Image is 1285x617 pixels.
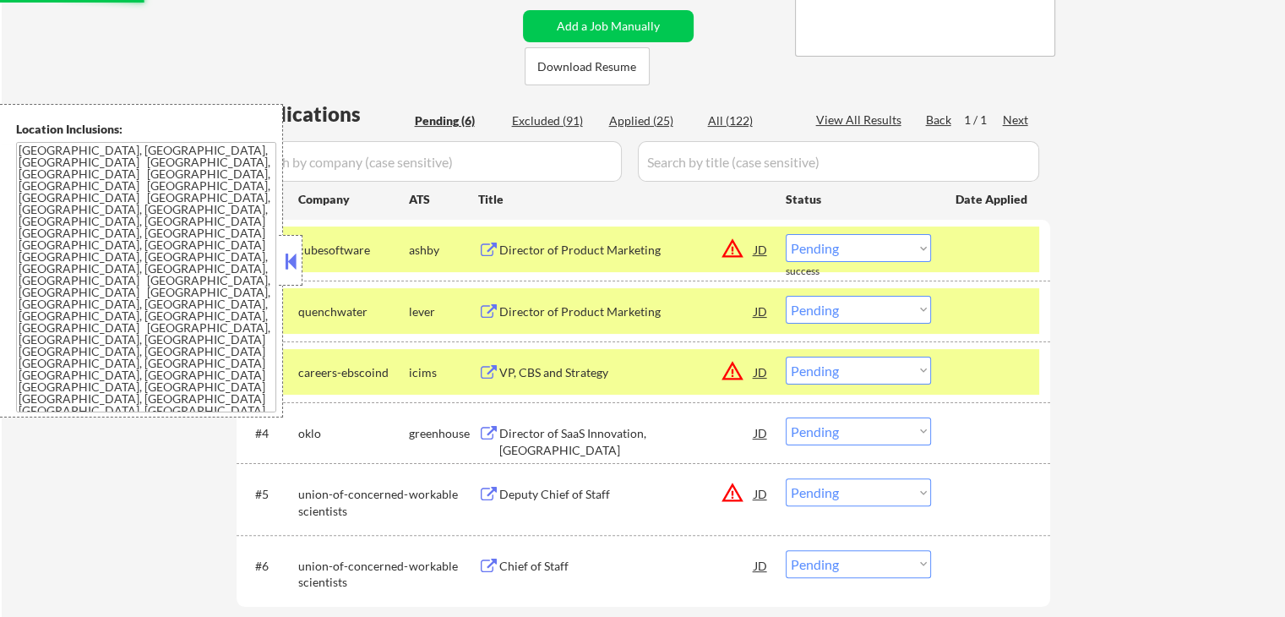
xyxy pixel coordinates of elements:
[409,486,478,503] div: workable
[409,558,478,575] div: workable
[499,242,754,259] div: Director of Product Marketing
[499,558,754,575] div: Chief of Staff
[255,558,285,575] div: #6
[721,481,744,505] button: warning_amber
[298,364,409,381] div: careers-ebscoind
[478,191,770,208] div: Title
[753,418,770,448] div: JD
[753,234,770,265] div: JD
[753,296,770,326] div: JD
[298,425,409,442] div: oklo
[786,265,853,279] div: success
[255,486,285,503] div: #5
[298,242,409,259] div: cubesoftware
[409,242,478,259] div: ashby
[499,486,754,503] div: Deputy Chief of Staff
[753,478,770,509] div: JD
[926,112,953,128] div: Back
[499,425,754,458] div: Director of SaaS Innovation, [GEOGRAPHIC_DATA]
[816,112,907,128] div: View All Results
[298,303,409,320] div: quenchwater
[512,112,596,129] div: Excluded (91)
[298,486,409,519] div: union-of-concerned-scientists
[721,359,744,383] button: warning_amber
[956,191,1030,208] div: Date Applied
[753,550,770,581] div: JD
[638,141,1039,182] input: Search by title (case sensitive)
[1003,112,1030,128] div: Next
[255,425,285,442] div: #4
[298,191,409,208] div: Company
[409,303,478,320] div: lever
[964,112,1003,128] div: 1 / 1
[415,112,499,129] div: Pending (6)
[523,10,694,42] button: Add a Job Manually
[242,104,409,124] div: Applications
[525,47,650,85] button: Download Resume
[242,141,622,182] input: Search by company (case sensitive)
[409,425,478,442] div: greenhouse
[786,183,931,214] div: Status
[708,112,792,129] div: All (122)
[721,237,744,260] button: warning_amber
[409,191,478,208] div: ATS
[499,364,754,381] div: VP, CBS and Strategy
[298,558,409,591] div: union-of-concerned-scientists
[753,357,770,387] div: JD
[499,303,754,320] div: Director of Product Marketing
[409,364,478,381] div: icims
[609,112,694,129] div: Applied (25)
[16,121,276,138] div: Location Inclusions:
